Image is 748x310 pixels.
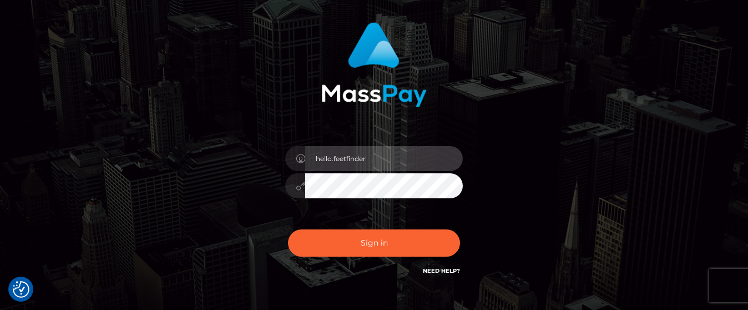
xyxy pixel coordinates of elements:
button: Sign in [288,229,460,257]
a: Need Help? [423,267,460,274]
input: Username... [305,146,463,171]
button: Consent Preferences [13,281,29,298]
img: MassPay Login [321,22,427,107]
img: Revisit consent button [13,281,29,298]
